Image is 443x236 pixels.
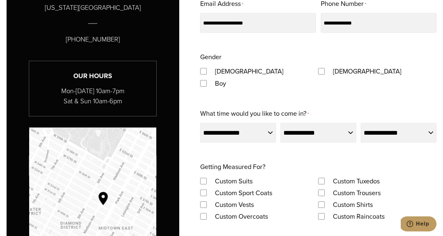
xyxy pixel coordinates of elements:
[200,108,309,120] label: What time would you like to come in?
[208,77,233,89] label: Boy
[208,211,275,222] label: Custom Overcoats
[200,51,221,63] legend: Gender
[326,187,387,199] label: Custom Trousers
[200,161,265,173] legend: Getting Measured For?
[326,175,386,187] label: Custom Tuxedos
[326,211,391,222] label: Custom Raincoats
[401,216,436,233] iframe: Opens a widget where you can chat to one of our agents
[66,34,120,44] p: [PHONE_NUMBER]
[208,199,260,211] label: Custom Vests
[208,65,290,77] label: [DEMOGRAPHIC_DATA]
[29,86,156,106] p: Mon-[DATE] 10am-7pm Sat & Sun 10am-6pm
[208,175,259,187] label: Custom Suits
[326,199,379,211] label: Custom Shirts
[29,71,156,81] h3: Our Hours
[326,65,408,77] label: [DEMOGRAPHIC_DATA]
[208,187,279,199] label: Custom Sport Coats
